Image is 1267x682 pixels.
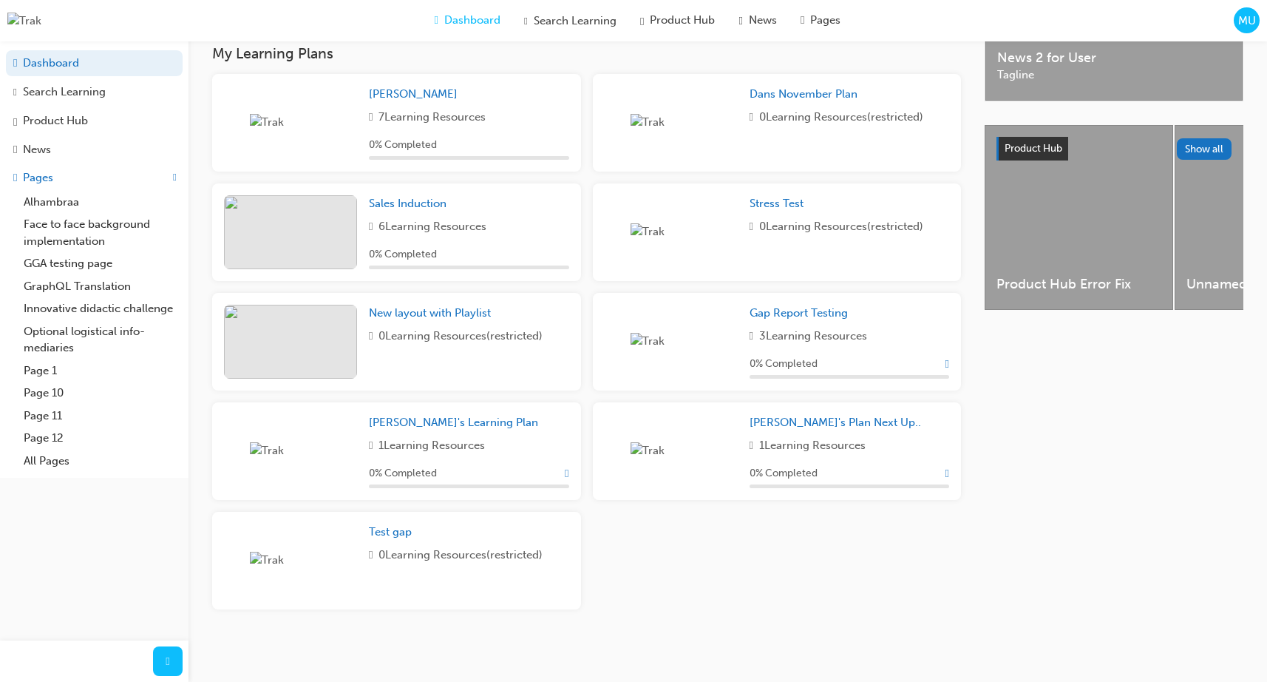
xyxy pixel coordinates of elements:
[759,328,867,345] span: 3 Learning Resources
[996,276,1161,293] span: Product Hub Error Fix
[369,87,458,101] span: [PERSON_NAME]
[23,141,51,158] div: News
[378,547,543,564] span: 0 Learning Resources (restricted)
[369,437,373,454] span: book-icon
[631,114,712,131] img: Trak
[18,252,183,275] a: GGA testing page
[759,437,866,454] span: 1 Learning Resources
[173,169,177,186] span: up-icon
[7,13,41,30] img: Trak
[18,405,183,428] a: Page 11
[565,465,568,482] button: Show Progress
[512,6,628,36] a: search-iconSearch Learning
[759,109,923,126] span: 0 Learning Resources (restricted)
[369,524,418,541] a: Test gap
[18,297,183,320] a: Innovative didactic challenge
[166,653,169,670] span: prev-icon
[1005,142,1062,155] span: Product Hub
[727,6,788,35] a: news-iconNews
[750,328,753,345] span: book-icon
[6,137,183,163] a: News
[18,382,183,405] a: Page 10
[369,86,463,103] a: [PERSON_NAME]
[369,246,437,263] span: 0 % Completed
[945,356,949,373] button: Show Progress
[23,112,88,129] div: Product Hub
[378,109,486,126] span: 7 Learning Resources
[224,305,357,379] img: ced55621-80d3-44f2-8146-ca20603ba46b.png
[750,437,753,454] span: book-icon
[631,442,712,459] img: Trak
[534,13,616,30] span: Search Learning
[750,306,848,320] span: Gap Report Testing
[1234,7,1260,33] button: MU
[628,6,727,35] a: car-iconProduct Hub
[369,306,491,320] span: New layout with Playlist
[750,218,753,235] span: book-icon
[6,50,183,162] div: DashboardSearch LearningProduct HubNews
[250,442,331,459] img: Trak
[212,45,961,62] h3: My Learning Plans
[369,416,538,429] span: [PERSON_NAME]'s Learning Plan
[750,195,809,212] a: Stress Test
[369,525,412,538] span: Test gap
[369,195,452,212] a: Sales Induction
[13,85,17,98] span: search-icon
[13,56,17,70] span: guage-icon
[996,137,1232,161] div: Product HubShow all
[810,12,840,29] span: Pages
[18,275,183,298] a: GraphQL Translation
[250,114,331,131] img: Trak
[444,12,500,29] span: Dashboard
[369,305,497,322] a: New layout with Playlist
[1177,138,1232,160] button: Show all
[759,218,923,235] span: 0 Learning Resources (restricted)
[750,197,804,210] span: Stress Test
[369,414,544,431] a: [PERSON_NAME]'s Learning Plan
[369,197,446,210] span: Sales Induction
[13,114,17,127] span: car-icon
[369,137,437,154] span: 0 % Completed
[378,218,486,235] span: 6 Learning Resources
[13,171,17,184] span: pages-icon
[378,437,485,454] span: 1 Learning Resources
[749,12,777,29] span: News
[250,552,331,569] img: Trak
[435,12,438,29] span: guage-icon
[640,12,644,29] span: car-icon
[945,467,949,480] span: Show Progress
[945,465,949,482] button: Show Progress
[13,143,17,156] span: news-icon
[224,195,357,269] img: b7de11ed-496e-4ed4-9226-15b057472647.png
[6,50,183,76] a: Dashboard
[985,125,1173,310] a: Product Hub Error Fix
[750,416,921,429] span: [PERSON_NAME]'s Plan Next Up..
[18,427,183,450] a: Page 12
[23,169,53,186] div: Pages
[18,450,183,473] a: All Pages
[6,108,183,134] a: Product Hub
[6,79,183,106] a: Search Learning
[750,305,854,322] a: Gap Report Testing
[997,67,1231,84] span: Tagline
[18,213,183,252] a: Face to face background implementation
[369,547,373,564] span: book-icon
[423,6,512,35] a: guage-iconDashboard
[750,109,753,126] span: book-icon
[750,356,818,373] span: 0 % Completed
[6,165,183,191] button: Pages
[631,223,712,240] img: Trak
[631,333,712,350] img: Trak
[750,465,818,482] span: 0 % Completed
[945,357,949,371] span: Show Progress
[369,465,437,482] span: 0 % Completed
[18,191,183,214] a: Alhambraa
[369,218,373,235] span: book-icon
[23,84,106,101] div: Search Learning
[650,12,715,29] span: Product Hub
[789,6,852,35] a: pages-iconPages
[1238,13,1256,30] span: MU
[369,328,373,345] span: book-icon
